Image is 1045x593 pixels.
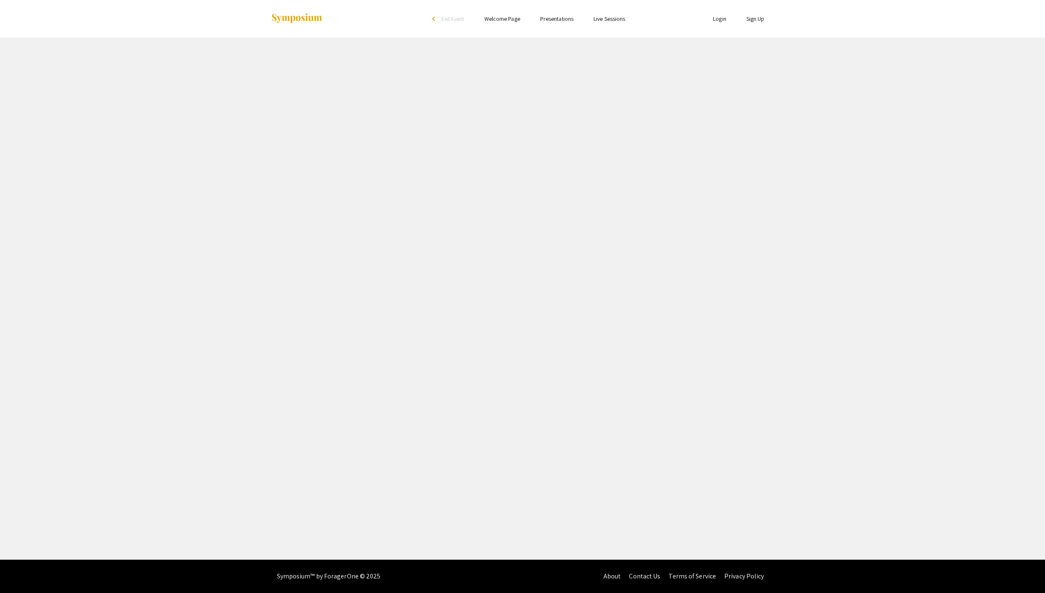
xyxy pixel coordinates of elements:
[540,15,574,22] a: Presentations
[594,15,625,22] a: Live Sessions
[277,560,381,593] div: Symposium™ by ForagerOne © 2025
[668,572,716,581] a: Terms of Service
[484,15,520,22] a: Welcome Page
[441,15,464,22] span: Exit Event
[432,16,437,21] div: arrow_back_ios
[629,572,660,581] a: Contact Us
[713,15,726,22] a: Login
[724,572,764,581] a: Privacy Policy
[271,13,323,24] img: Symposium by ForagerOne
[746,15,765,22] a: Sign Up
[604,572,621,581] a: About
